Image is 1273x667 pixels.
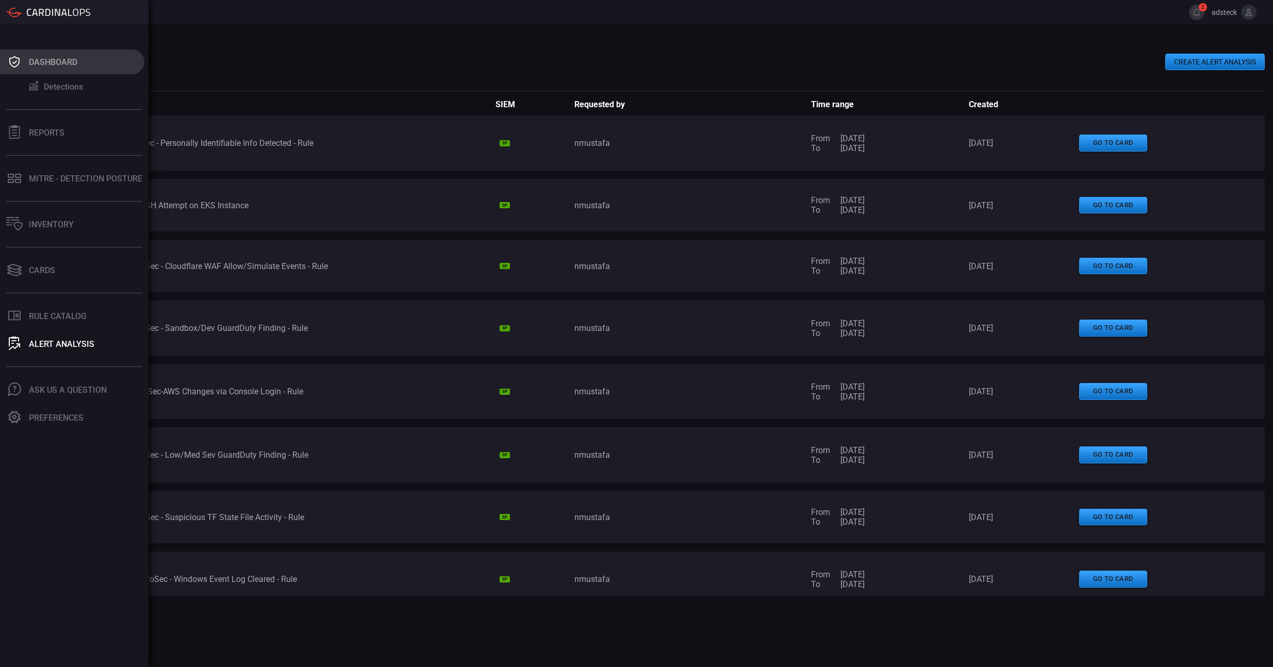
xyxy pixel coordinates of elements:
span: [DATE] [969,201,1079,210]
span: Time range [811,99,969,109]
span: SIEM [495,99,574,109]
button: go to card [1079,197,1147,214]
span: [DATE] [840,392,865,402]
div: Threat - InfoSec - Sandbox/Dev GuardDuty Finding - Rule [101,323,495,333]
span: nmustafa [574,387,811,396]
span: [DATE] [840,445,865,455]
span: To [811,517,830,527]
span: nmustafa [574,574,811,584]
div: SP [500,452,510,458]
span: [DATE] [840,455,865,465]
span: [DATE] [840,143,865,153]
button: CREATE ALERT ANALYSIS [1165,54,1265,70]
div: SP [500,514,510,520]
span: [DATE] [840,507,865,517]
span: [DATE] [840,517,865,527]
button: go to card [1079,446,1147,463]
div: Threat - InfoSec - Suspicious TF State File Activity - Rule [101,512,495,522]
span: From [811,256,830,266]
span: To [811,579,830,589]
div: SP [500,263,510,269]
span: From [811,195,830,205]
span: [DATE] [840,195,865,205]
div: Preferences [29,413,84,423]
span: [DATE] [840,328,865,338]
span: nmustafa [574,323,811,333]
span: [DATE] [840,256,865,266]
button: go to card [1079,258,1147,275]
div: Threat - InfoSec - Cloudflare WAF Allow/Simulate Events - Rule [101,261,495,271]
span: adsteck [1209,8,1237,16]
div: Rule Catalog [29,311,87,321]
div: MITRE - Detection Posture [29,174,142,184]
div: Detections [44,82,83,92]
div: SP [500,389,510,395]
span: Created [969,99,1079,109]
button: 2 [1189,5,1204,20]
span: [DATE] [840,319,865,328]
button: go to card [1079,509,1147,526]
span: [DATE] [840,382,865,392]
div: Cards [29,265,55,275]
span: [DATE] [969,512,1079,522]
span: Requested by [574,99,811,109]
div: Inventory [29,220,74,229]
span: From [811,134,830,143]
span: nmustafa [574,201,811,210]
button: go to card [1079,383,1147,400]
span: [DATE] [969,450,1079,460]
span: 2 [1199,3,1207,11]
div: SP [500,325,510,331]
div: Access - InfoSec-AWS Changes via Console Login - Rule [101,387,495,396]
span: nmustafa [574,512,811,522]
div: Dashboard [29,57,77,67]
span: To [811,205,830,215]
span: To [811,455,830,465]
button: go to card [1079,135,1147,152]
span: Name [101,99,495,109]
span: [DATE] [969,323,1079,333]
div: Reports [29,128,64,138]
span: To [811,328,830,338]
div: Endpoint - InfoSec - Windows Event Log Cleared - Rule [101,574,495,584]
span: To [811,266,830,276]
span: [DATE] [840,579,865,589]
span: From [811,570,830,579]
span: From [811,445,830,455]
button: go to card [1079,571,1147,588]
div: Threat - InfoSec - Low/Med Sev GuardDuty Finding - Rule [101,450,495,460]
span: nmustafa [574,261,811,271]
div: Ask Us A Question [29,385,107,395]
span: From [811,507,830,517]
span: [DATE] [840,570,865,579]
h3: All Analysis ( 12 ) [49,70,1265,81]
div: Audit - InfoSec - Personally Identifiable Info Detected - Rule [101,138,495,148]
div: INFOSEC - SSH Attempt on EKS Instance [101,201,495,210]
span: [DATE] [969,574,1079,584]
span: [DATE] [969,138,1079,148]
div: ALERT ANALYSIS [29,339,94,349]
span: To [811,143,830,153]
span: [DATE] [840,266,865,276]
div: SP [500,202,510,208]
span: From [811,319,830,328]
span: nmustafa [574,450,811,460]
span: To [811,392,830,402]
div: SP [500,576,510,582]
button: go to card [1079,320,1147,337]
span: From [811,382,830,392]
span: [DATE] [840,205,865,215]
span: [DATE] [969,387,1079,396]
span: [DATE] [969,261,1079,271]
span: [DATE] [840,134,865,143]
div: SP [500,140,510,146]
span: nmustafa [574,138,811,148]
